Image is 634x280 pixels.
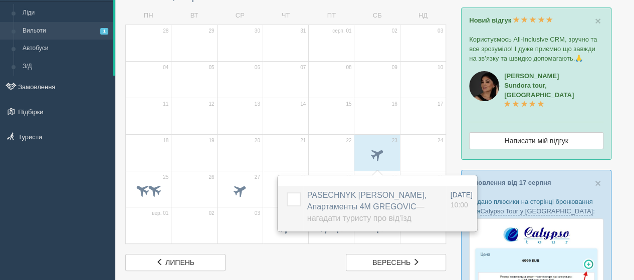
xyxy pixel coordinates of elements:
td: СР [217,7,263,25]
span: 02 [392,28,397,35]
span: 30 [255,28,260,35]
span: 28 [300,174,306,181]
a: Ліди [18,4,113,22]
span: 05 [208,64,214,71]
span: [DATE] [451,191,473,199]
span: 30 [392,174,397,181]
td: НД [400,7,446,25]
td: ПТ [309,7,354,25]
span: 10 [438,64,443,71]
span: 10:00 [451,201,468,209]
span: 28 [163,28,168,35]
span: 25 [163,174,168,181]
span: × [595,15,601,27]
span: 17 [438,101,443,108]
td: СБ [354,7,400,25]
span: 15 [346,101,351,108]
span: серп. 01 [332,28,351,35]
a: [PERSON_NAME]Sundora tour, [GEOGRAPHIC_DATA] [504,72,574,108]
span: 19 [208,137,214,144]
button: Close [595,178,601,188]
span: 31 [300,28,306,35]
span: 02 [208,210,214,217]
span: 29 [208,28,214,35]
span: 22 [346,137,351,144]
span: 27 [255,174,260,181]
a: Новий відгук [469,17,553,24]
span: 29 [346,174,351,181]
span: 31 [438,174,443,181]
span: липень [165,258,194,266]
a: Оновлення від 17 серпня [469,179,551,186]
p: Користуємось All-Inclusive CRM, зручно та все зрозуміло! І дуже приємно що завжди на зв’язку та ш... [469,35,603,63]
span: 06 [255,64,260,71]
span: 07 [300,64,306,71]
span: 18 [163,137,168,144]
span: 24 [438,137,443,144]
a: [DATE] 10:00 [451,190,473,210]
span: 03 [255,210,260,217]
span: 21 [300,137,306,144]
button: Close [595,16,601,26]
span: 14 [300,101,306,108]
a: Написати мій відгук [469,132,603,149]
span: 23 [392,137,397,144]
span: 13 [255,101,260,108]
a: вересень [346,254,446,271]
span: × [595,177,601,189]
a: З/Д [18,58,113,76]
span: 08 [346,64,351,71]
span: 12 [208,101,214,108]
td: ЧТ [263,7,308,25]
span: 20 [255,137,260,144]
a: Автобуси [18,40,113,58]
span: 1 [100,28,108,35]
a: липень [125,254,226,271]
span: вер. 01 [152,210,168,217]
span: 16 [392,101,397,108]
span: 11 [163,101,168,108]
a: PASECHNYK [PERSON_NAME], Апартаменты 4M GREGOVIC— Нагадати туристу про від'їзд [307,191,427,222]
td: ВТ [171,7,217,25]
span: 03 [438,28,443,35]
span: 26 [208,174,214,181]
span: вересень [372,258,410,266]
span: 09 [392,64,397,71]
span: PASECHNYK [PERSON_NAME], Апартаменты 4M GREGOVIC [307,191,427,222]
p: Додано плюсики на сторінці бронювання для : [469,197,603,216]
a: Вильоти1 [18,22,113,40]
td: ПН [126,7,171,25]
a: Calypso Tour у [GEOGRAPHIC_DATA] [480,207,593,215]
span: 04 [163,64,168,71]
